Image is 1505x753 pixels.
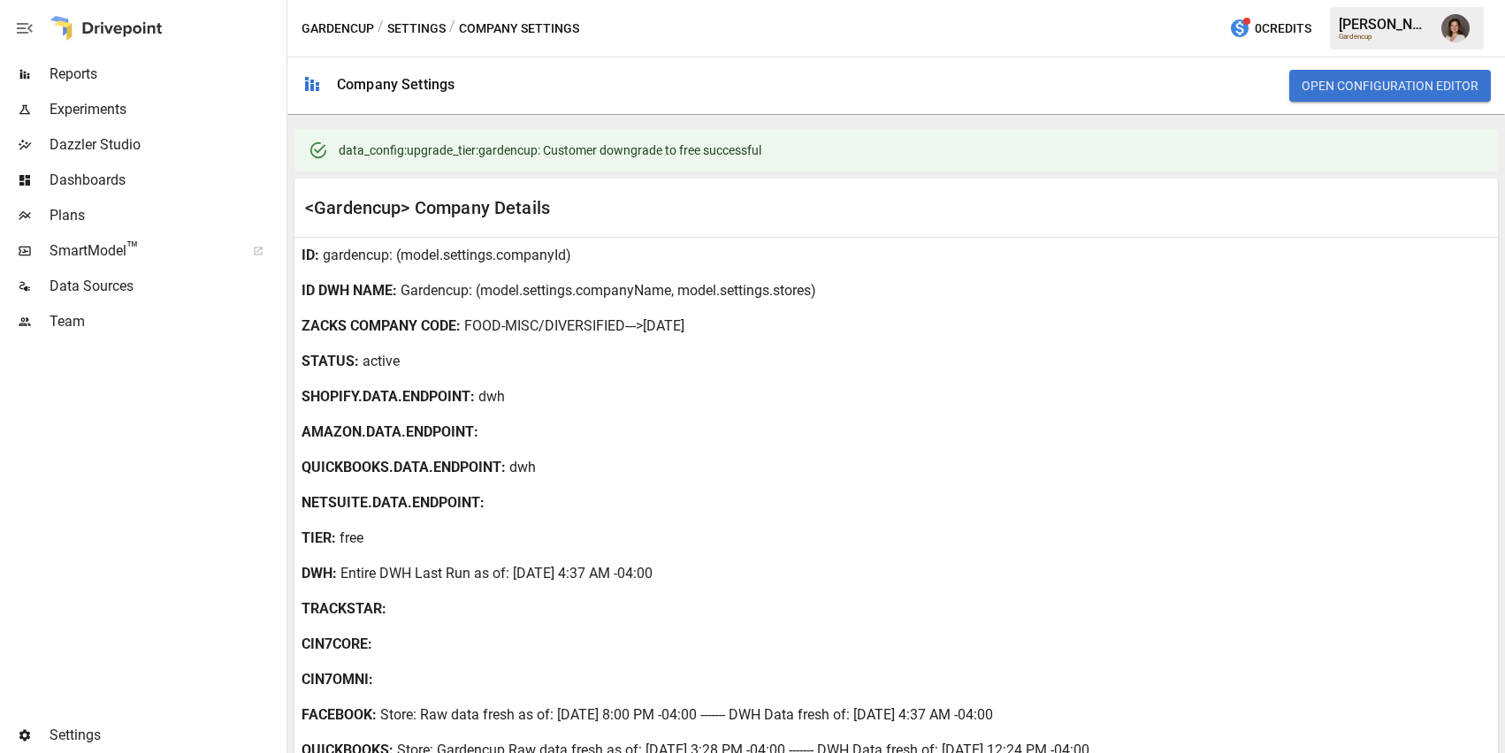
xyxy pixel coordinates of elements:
span: Experiments [50,99,283,120]
p: gardencup [323,245,389,266]
b: NETSUITE.DATA.ENDPOINT : [302,492,485,513]
div: / [378,18,384,40]
p: free [340,528,363,549]
button: 0Credits [1222,12,1318,45]
span: 0 Credits [1255,18,1311,40]
b: STATUS : [302,351,359,372]
span: Data Sources [50,276,283,297]
button: Open Configuration Editor [1289,70,1491,102]
b: SHOPIFY.DATA.ENDPOINT : [302,386,475,407]
div: data_config:upgrade_tier:gardencup: Customer downgrade to free successful [339,134,761,166]
button: Franziska Ibscher [1431,4,1480,53]
p: --->[DATE] [625,316,684,337]
b: QUICKBOOKS.DATA.ENDPOINT : [302,457,506,478]
p: active [363,351,400,372]
b: ID : [302,245,319,266]
p: Store: Raw data fresh as of: [DATE] 8:00 PM -04:00 ------- DWH Data fresh of: [DATE] 4:37 AM -04:00 [380,704,993,726]
span: Plans [50,205,283,226]
b: ZACKS COMPANY CODE : [302,316,461,337]
b: CIN7CORE : [302,634,372,655]
div: [PERSON_NAME] [1339,16,1431,33]
img: Franziska Ibscher [1441,14,1470,42]
span: Reports [50,64,283,85]
span: Dashboards [50,170,283,191]
div: Company Settings [337,76,455,93]
span: SmartModel [50,240,233,262]
span: Dazzler Studio [50,134,283,156]
div: Gardencup [1339,33,1431,41]
b: TIER: [302,528,336,549]
button: Gardencup [302,18,374,40]
b: DWH : [302,563,337,584]
span: Team [50,311,283,332]
span: ™ [126,238,139,260]
p: : (model.settings.companyName, model.settings.stores) [469,280,816,301]
p: Gardencup [401,280,469,301]
p: Entire DWH Last Run as of: [DATE] 4:37 AM -04:00 [340,563,653,584]
p: dwh [509,457,536,478]
span: Settings [50,725,283,746]
p: : (model.settings.companyId) [389,245,571,266]
div: <Gardencup> Company Details [305,197,897,218]
p: dwh [478,386,505,407]
b: TRACKSTAR : [302,598,386,620]
p: FOOD-MISC/DIVERSIFIED [464,316,625,337]
b: ID DWH NAME : [302,280,397,301]
b: AMAZON.DATA.ENDPOINT : [302,422,478,443]
b: CIN7OMNI : [302,669,373,690]
b: FACEBOOK : [302,704,377,726]
button: Settings [387,18,446,40]
div: / [449,18,455,40]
